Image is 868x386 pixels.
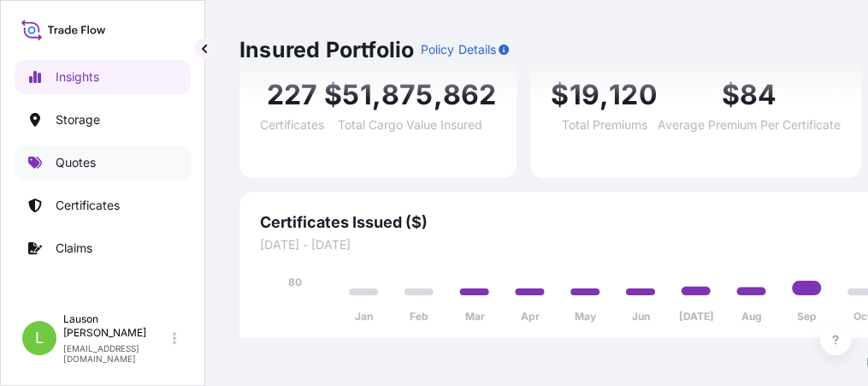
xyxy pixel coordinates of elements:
span: 227 [267,81,318,109]
span: 120 [609,81,658,109]
p: [EMAIL_ADDRESS][DOMAIN_NAME] [63,343,169,364]
p: Insured Portfolio [239,36,414,63]
span: , [372,81,381,109]
span: L [35,330,44,347]
p: Insights [56,68,99,86]
tspan: May [575,310,597,323]
tspan: Apr [521,310,540,323]
p: Quotes [56,154,96,171]
a: Insights [15,60,191,94]
p: Claims [56,240,92,257]
p: Certificates [56,197,120,214]
p: Storage [56,111,100,128]
p: Policy Details [421,41,495,58]
span: Certificates [260,119,324,131]
tspan: [DATE] [678,310,713,323]
tspan: 80 [288,276,302,288]
span: 19 [569,81,599,109]
span: $ [721,81,739,109]
span: $ [324,81,342,109]
tspan: Feb [410,310,428,323]
span: Total Cargo Value Insured [338,119,482,131]
a: Certificates [15,188,191,223]
tspan: Sep [797,310,817,323]
span: 862 [443,81,497,109]
span: Average Premium Per Certificate [658,119,841,131]
span: 84 [740,81,776,109]
span: Total Premiums [561,119,647,131]
tspan: Jan [355,310,373,323]
tspan: Aug [741,310,762,323]
p: Lauson [PERSON_NAME] [63,312,169,340]
span: , [599,81,609,109]
span: $ [551,81,569,109]
span: 875 [381,81,434,109]
a: Claims [15,231,191,265]
a: Storage [15,103,191,137]
span: , [433,81,442,109]
span: 51 [342,81,371,109]
tspan: Jun [632,310,650,323]
a: Quotes [15,145,191,180]
tspan: Mar [464,310,484,323]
